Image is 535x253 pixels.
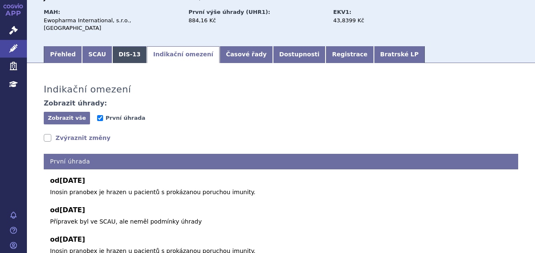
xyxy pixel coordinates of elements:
[50,205,512,215] b: od
[50,176,512,186] b: od
[273,46,326,63] a: Dostupnosti
[147,46,220,63] a: Indikační omezení
[188,9,270,15] strong: První výše úhrady (UHR1):
[50,235,512,245] b: od
[44,112,90,124] button: Zobrazit vše
[188,17,325,24] div: 884,16 Kč
[97,115,103,121] input: První úhrada
[59,177,85,184] span: [DATE]
[44,84,131,95] h3: Indikační omezení
[44,17,180,32] div: Ewopharma International, s.r.o., [GEOGRAPHIC_DATA]
[59,206,85,214] span: [DATE]
[106,115,145,121] span: První úhrada
[44,9,60,15] strong: MAH:
[333,17,428,24] div: 43,8399 Kč
[333,9,351,15] strong: EKV1:
[326,46,373,63] a: Registrace
[82,46,112,63] a: SCAU
[59,235,85,243] span: [DATE]
[374,46,425,63] a: Bratrské LP
[50,188,512,197] p: Inosin pranobex je hrazen u pacientů s prokázanou poruchou imunity.
[220,46,273,63] a: Časové řady
[44,154,518,169] h4: První úhrada
[112,46,147,63] a: DIS-13
[50,217,512,226] p: Přípravek byl ve SCAU, ale neměl podmínky úhrady
[44,134,111,142] a: Zvýraznit změny
[44,99,107,108] h4: Zobrazit úhrady:
[48,115,86,121] span: Zobrazit vše
[44,46,82,63] a: Přehled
